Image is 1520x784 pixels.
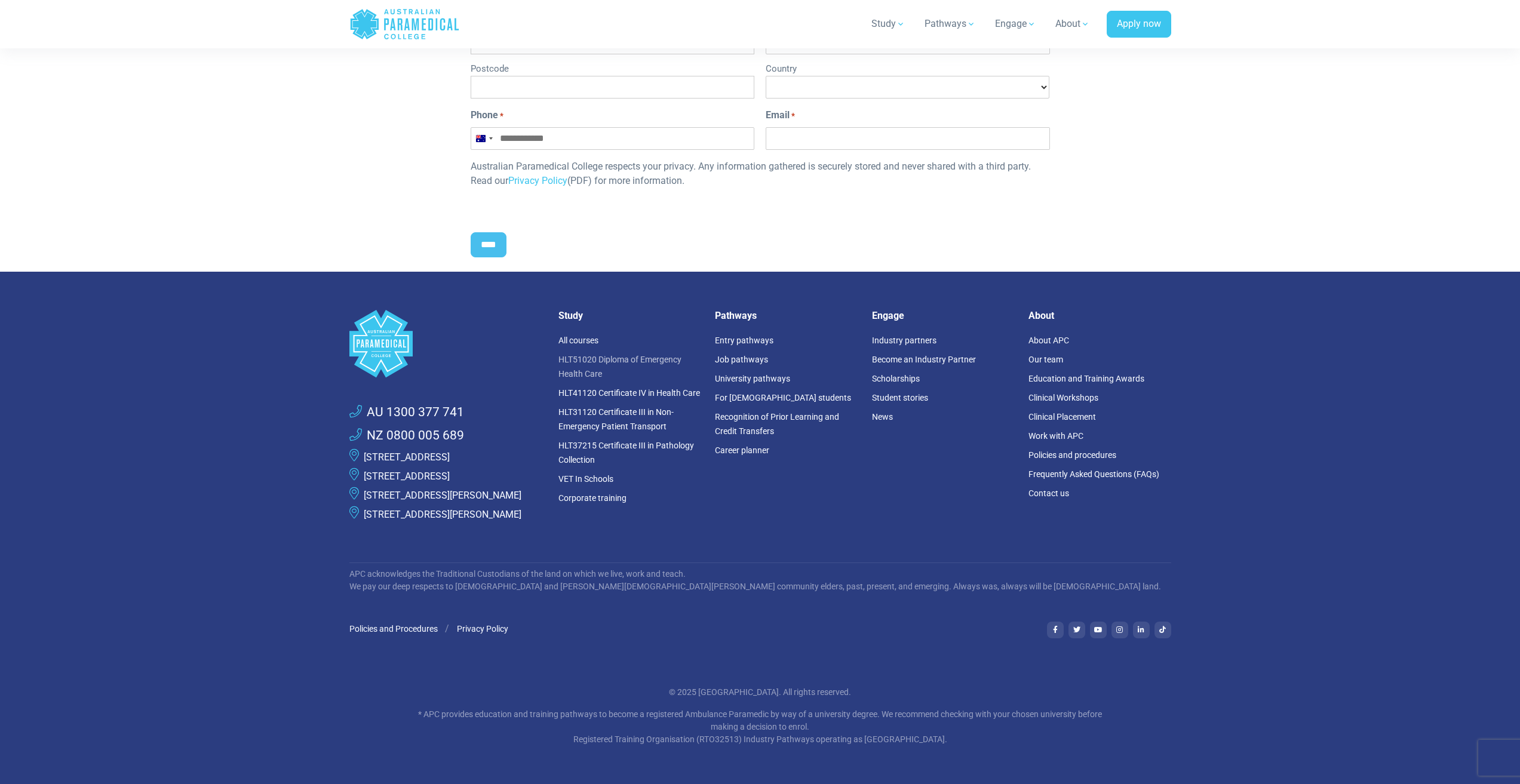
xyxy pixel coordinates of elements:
a: [STREET_ADDRESS] [364,471,450,482]
a: [STREET_ADDRESS] [364,451,450,463]
label: Postcode [471,59,754,76]
a: Engage [988,7,1043,41]
a: About [1048,7,1097,41]
a: Student stories [872,393,928,402]
a: For [DEMOGRAPHIC_DATA] students [715,393,851,402]
a: Privacy Policy [508,175,567,186]
p: * APC provides education and training pathways to become a registered Ambulance Paramedic by way ... [411,708,1110,746]
a: Career planner [715,445,769,455]
a: About APC [1028,336,1069,345]
a: Recognition of Prior Learning and Credit Transfers [715,412,839,436]
a: HLT37215 Certificate III in Pathology Collection [558,441,694,465]
a: Privacy Policy [457,624,508,634]
a: Become an Industry Partner [872,355,976,364]
a: News [872,412,893,422]
label: Country [766,59,1049,76]
a: Work with APC [1028,431,1083,441]
h5: Study [558,310,701,321]
a: Education and Training Awards [1028,374,1144,383]
a: Pathways [917,7,983,41]
a: AU 1300 377 741 [349,403,464,422]
a: Clinical Placement [1028,412,1096,422]
a: Job pathways [715,355,768,364]
a: NZ 0800 005 689 [349,426,464,445]
label: Phone [471,108,503,122]
p: Australian Paramedical College respects your privacy. Any information gathered is securely stored... [471,159,1050,188]
a: Apply now [1107,11,1171,38]
a: University pathways [715,374,790,383]
a: HLT31120 Certificate III in Non-Emergency Patient Transport [558,407,674,431]
a: HLT41120 Certificate IV in Health Care [558,388,700,398]
a: Space [349,310,544,377]
a: Australian Paramedical College [349,5,460,44]
a: Corporate training [558,493,627,503]
a: Contact us [1028,488,1069,498]
a: Frequently Asked Questions (FAQs) [1028,469,1159,479]
label: Email [766,108,795,122]
button: Selected country [471,128,496,149]
p: APC acknowledges the Traditional Custodians of the land on which we live, work and teach. We pay ... [349,568,1171,593]
a: Industry partners [872,336,936,345]
a: Clinical Workshops [1028,393,1098,402]
a: Policies and Procedures [349,624,438,634]
a: Our team [1028,355,1063,364]
a: Study [864,7,913,41]
a: All courses [558,336,598,345]
a: VET In Schools [558,474,613,484]
a: Policies and procedures [1028,450,1116,460]
p: © 2025 [GEOGRAPHIC_DATA]. All rights reserved. [411,686,1110,699]
a: [STREET_ADDRESS][PERSON_NAME] [364,509,521,520]
a: Scholarships [872,374,920,383]
h5: Engage [872,310,1015,321]
a: [STREET_ADDRESS][PERSON_NAME] [364,490,521,501]
h5: Pathways [715,310,858,321]
a: Entry pathways [715,336,773,345]
a: HLT51020 Diploma of Emergency Health Care [558,355,681,379]
h5: About [1028,310,1171,321]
